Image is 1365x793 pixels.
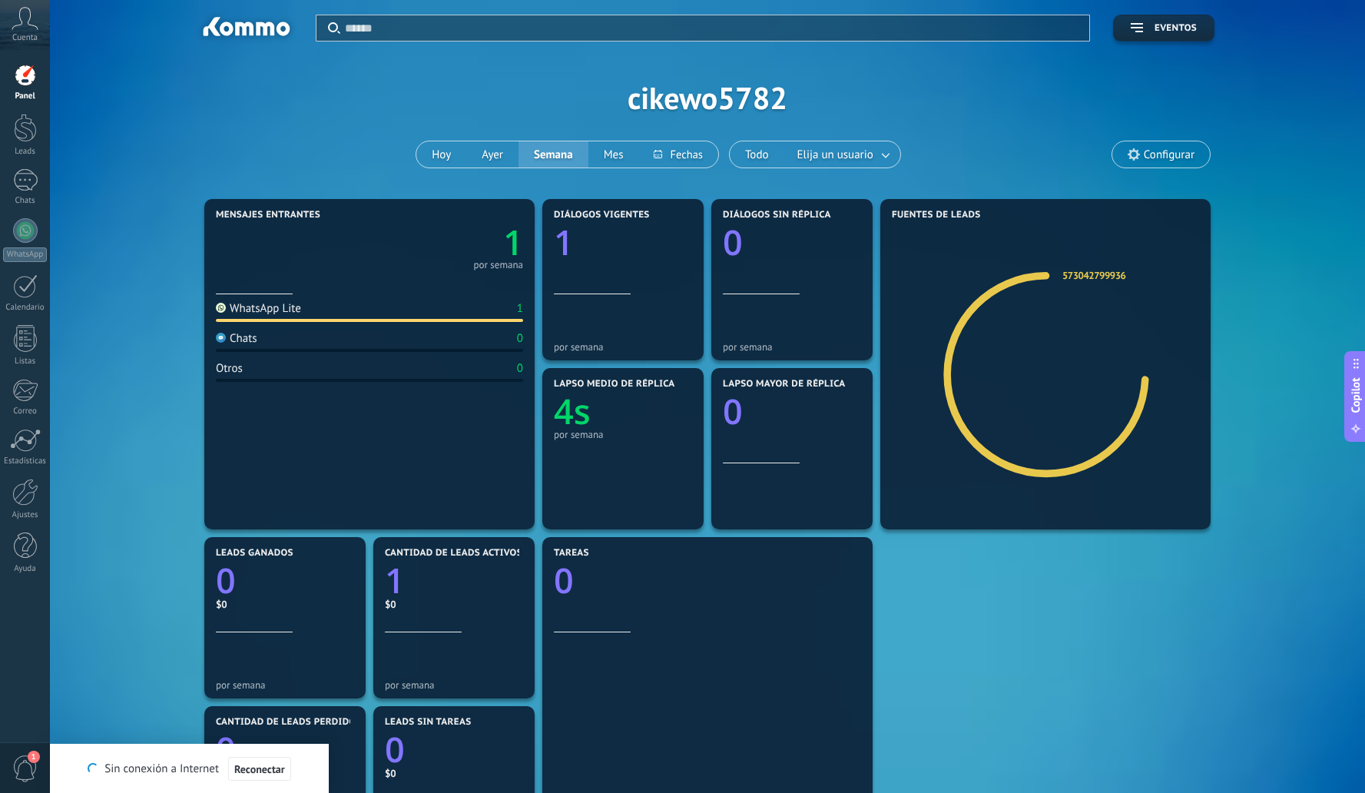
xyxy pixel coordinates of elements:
[3,564,48,574] div: Ayuda
[28,751,40,763] span: 1
[216,557,354,604] a: 0
[3,247,47,262] div: WhatsApp
[723,219,743,266] text: 0
[1348,378,1363,413] span: Copilot
[385,548,522,559] span: Cantidad de leads activos
[3,357,48,367] div: Listas
[517,301,523,316] div: 1
[730,141,784,168] button: Todo
[3,510,48,520] div: Ajustes
[794,144,876,165] span: Elija un usuario
[216,361,243,376] div: Otros
[554,210,650,221] span: Diálogos vigentes
[784,141,900,168] button: Elija un usuario
[892,210,981,221] span: Fuentes de leads
[385,679,523,691] div: por semana
[216,598,354,611] div: $0
[638,141,717,168] button: Fechas
[385,726,405,773] text: 0
[416,141,466,168] button: Hoy
[473,261,523,269] div: por semana
[369,219,523,266] a: 1
[216,548,293,559] span: Leads ganados
[466,141,519,168] button: Ayer
[588,141,639,168] button: Mes
[216,679,354,691] div: por semana
[1155,23,1197,34] span: Eventos
[385,557,523,604] a: 1
[554,219,574,266] text: 1
[519,141,588,168] button: Semana
[3,406,48,416] div: Correo
[517,361,523,376] div: 0
[385,557,405,604] text: 1
[3,303,48,313] div: Calendario
[3,91,48,101] div: Panel
[216,717,362,728] span: Cantidad de leads perdidos
[12,33,38,43] span: Cuenta
[517,331,523,346] div: 0
[554,341,692,353] div: por semana
[216,210,320,221] span: Mensajes entrantes
[554,557,861,604] a: 0
[723,379,845,390] span: Lapso mayor de réplica
[554,379,675,390] span: Lapso medio de réplica
[554,557,574,604] text: 0
[385,767,523,780] div: $0
[216,557,236,604] text: 0
[723,210,831,221] span: Diálogos sin réplica
[216,331,257,346] div: Chats
[216,333,226,343] img: Chats
[1062,269,1125,282] a: 573042799936
[554,429,692,440] div: por semana
[1113,15,1214,41] button: Eventos
[1144,148,1194,161] span: Configurar
[88,756,290,781] div: Sin conexión a Internet
[3,456,48,466] div: Estadísticas
[503,219,523,266] text: 1
[385,598,523,611] div: $0
[554,548,589,559] span: Tareas
[385,717,471,728] span: Leads sin tareas
[385,726,523,773] a: 0
[554,388,591,435] text: 4s
[228,757,291,781] button: Reconectar
[216,301,301,316] div: WhatsApp Lite
[723,341,861,353] div: por semana
[723,388,743,435] text: 0
[3,196,48,206] div: Chats
[234,764,285,775] span: Reconectar
[216,303,226,313] img: WhatsApp Lite
[3,147,48,157] div: Leads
